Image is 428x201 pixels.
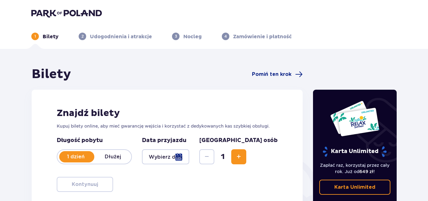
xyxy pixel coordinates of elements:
span: Pomiń ten krok [252,71,291,78]
img: Park of Poland logo [31,9,102,18]
p: Zamówienie i płatność [233,33,292,40]
p: Data przyjazdu [142,137,186,144]
span: 1 [216,152,230,161]
p: Bilety [43,33,59,40]
p: Nocleg [183,33,202,40]
p: 1 dzień [57,153,94,160]
h2: Znajdź bilety [57,107,278,119]
p: [GEOGRAPHIC_DATA] osób [199,137,278,144]
button: Decrease [199,149,214,164]
p: Dłużej [94,153,131,160]
p: Udogodnienia i atrakcje [90,33,152,40]
a: Pomiń ten krok [252,71,303,78]
p: 3 [175,34,177,39]
a: Karta Unlimited [319,180,391,195]
p: Zapłać raz, korzystaj przez cały rok. Już od ! [319,162,391,175]
span: 649 zł [359,169,373,174]
h1: Bilety [32,66,71,82]
p: Kontynuuj [72,181,98,188]
p: 2 [81,34,84,39]
p: 4 [224,34,227,39]
p: 1 [34,34,36,39]
p: Długość pobytu [57,137,132,144]
button: Kontynuuj [57,177,113,192]
p: Karta Unlimited [322,146,387,157]
button: Increase [231,149,246,164]
p: Karta Unlimited [334,184,375,191]
p: Kupuj bilety online, aby mieć gwarancję wejścia i korzystać z dedykowanych kas szybkiej obsługi. [57,123,278,129]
